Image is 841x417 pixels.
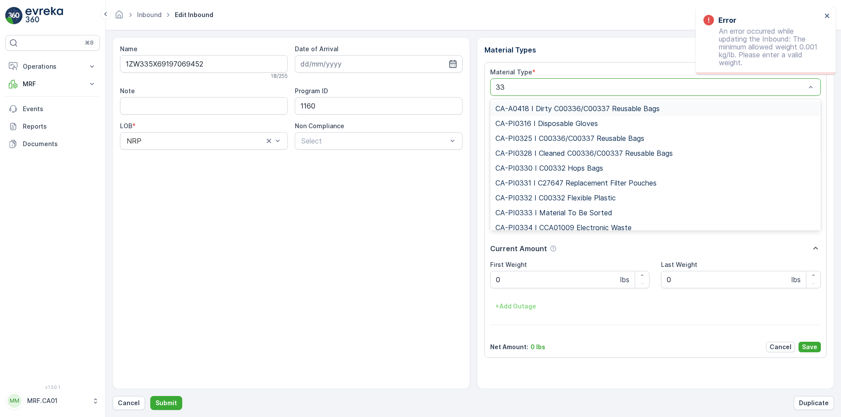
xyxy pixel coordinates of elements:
span: CA-PI0331 I C27647 Replacement Filter Pouches [495,179,657,187]
span: CA-PI0330 I C00332 Hops Bags [495,164,603,172]
span: CA-PI0334 I CCA01009 Electronic Waste [495,224,632,231]
label: Note [120,87,135,95]
p: Events [23,105,96,113]
button: Submit [150,396,182,410]
p: Reports [23,122,96,131]
button: close [824,12,830,21]
a: Documents [5,135,100,153]
label: Last Weight [661,261,697,268]
p: 18 / 255 [271,73,288,80]
span: v 1.50.1 [5,385,100,390]
button: MMMRF.CA01 [5,392,100,410]
button: Duplicate [794,396,834,410]
img: logo [5,7,23,25]
h3: Error [718,15,736,25]
label: Material Type [490,68,532,76]
div: MM [7,394,21,408]
a: Inbound [137,11,162,18]
p: lbs [620,274,629,285]
p: ⌘B [85,39,94,46]
p: Cancel [770,343,792,351]
p: Current Amount [490,243,547,254]
span: CA-PI0333 I Material To Be Sorted [495,209,612,217]
p: Submit [155,399,177,407]
a: Events [5,100,100,118]
p: Save [802,343,817,351]
span: CA-PI0325 I C00336/C00337 Reusable Bags [495,134,644,142]
button: +Add Outage [490,299,541,313]
label: Program ID [295,87,328,95]
label: Name [120,45,138,53]
button: MRF [5,75,100,93]
label: LOB [120,122,132,130]
p: MRF.CA01 [27,396,88,405]
span: CA-PI0328 I Cleaned C00336/C00337 Reusable Bags [495,149,673,157]
div: Help Tooltip Icon [550,245,557,252]
p: Cancel [118,399,140,407]
a: Homepage [114,13,124,21]
label: First Weight [490,261,527,268]
p: + Add Outage [495,302,536,311]
p: Net Amount : [490,343,528,351]
a: Reports [5,118,100,135]
span: CA-A0418 I Dirty C00336/C00337 Reusable Bags [495,105,660,112]
label: Non Compliance [295,122,344,130]
p: Duplicate [799,399,829,407]
button: Save [799,342,821,352]
input: dd/mm/yyyy [295,55,463,73]
p: An error occurred while updating the Inbound: The minimum allowed weight 0.001 kg/lb. Please ente... [703,27,822,67]
span: Edit Inbound [173,11,215,19]
button: Cancel [766,342,795,352]
p: Operations [23,62,82,71]
button: Operations [5,58,100,75]
p: Select [301,136,447,146]
p: MRF [23,80,82,88]
p: Material Types [484,45,827,55]
button: Cancel [113,396,145,410]
p: Documents [23,140,96,148]
p: 0 lbs [530,343,545,351]
p: lbs [792,274,801,285]
img: logo_light-DOdMpM7g.png [25,7,63,25]
span: CA-PI0332 I C00332 Flexible Plastic [495,194,616,202]
label: Date of Arrival [295,45,339,53]
span: CA-PI0316 I Disposable Gloves [495,119,598,127]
